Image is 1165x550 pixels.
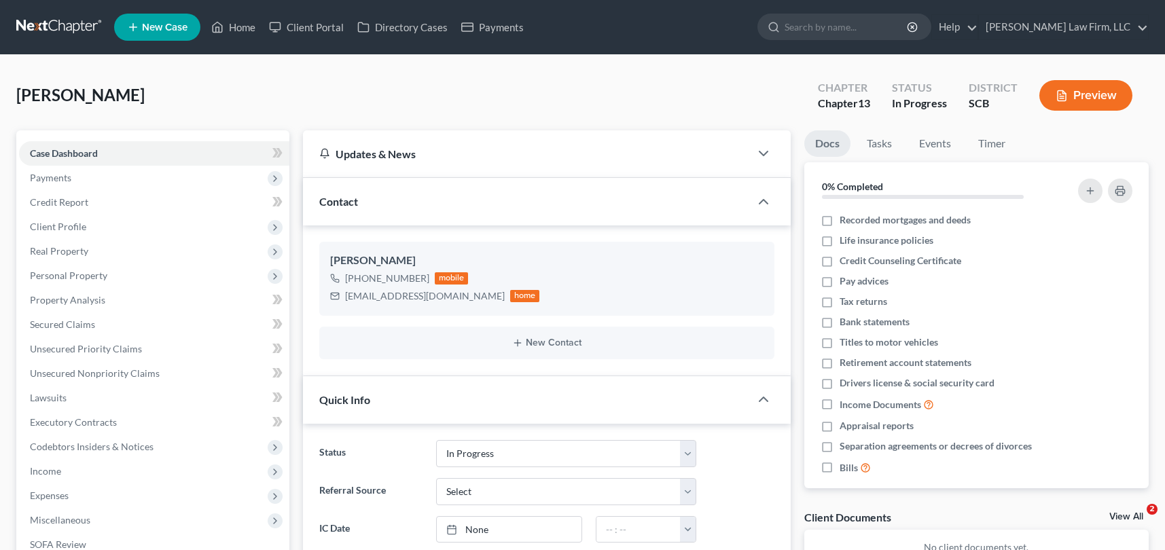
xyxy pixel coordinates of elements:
[840,376,994,390] span: Drivers license & social security card
[30,196,88,208] span: Credit Report
[319,147,734,161] div: Updates & News
[330,337,764,348] button: New Contact
[840,234,933,247] span: Life insurance policies
[204,15,262,39] a: Home
[345,289,505,303] div: [EMAIL_ADDRESS][DOMAIN_NAME]
[312,516,430,543] label: IC Date
[785,14,909,39] input: Search by name...
[30,465,61,477] span: Income
[351,15,454,39] a: Directory Cases
[30,343,142,354] span: Unsecured Priority Claims
[818,96,870,111] div: Chapter
[967,130,1016,157] a: Timer
[19,386,289,410] a: Lawsuits
[596,517,681,543] input: -- : --
[804,130,850,157] a: Docs
[30,367,160,379] span: Unsecured Nonpriority Claims
[30,172,71,183] span: Payments
[969,80,1018,96] div: District
[16,85,145,105] span: [PERSON_NAME]
[30,294,105,306] span: Property Analysis
[19,288,289,312] a: Property Analysis
[804,510,891,524] div: Client Documents
[30,147,98,159] span: Case Dashboard
[840,439,1032,453] span: Separation agreements or decrees of divorces
[840,315,910,329] span: Bank statements
[840,398,921,411] span: Income Documents
[822,181,883,192] strong: 0% Completed
[840,356,971,369] span: Retirement account statements
[19,312,289,337] a: Secured Claims
[1119,504,1151,536] iframe: Intercom live chat
[19,361,289,386] a: Unsecured Nonpriority Claims
[30,416,117,428] span: Executory Contracts
[319,393,370,406] span: Quick Info
[19,337,289,361] a: Unsecured Priority Claims
[1147,504,1158,515] span: 2
[30,538,86,550] span: SOFA Review
[437,517,581,543] a: None
[19,410,289,435] a: Executory Contracts
[262,15,351,39] a: Client Portal
[345,272,429,285] div: [PHONE_NUMBER]
[30,221,86,232] span: Client Profile
[312,478,430,505] label: Referral Source
[818,80,870,96] div: Chapter
[908,130,962,157] a: Events
[1109,512,1143,521] a: View All
[30,514,90,526] span: Miscellaneous
[840,419,914,433] span: Appraisal reports
[858,96,870,109] span: 13
[30,392,67,403] span: Lawsuits
[330,253,764,269] div: [PERSON_NAME]
[142,22,187,33] span: New Case
[840,295,887,308] span: Tax returns
[30,270,107,281] span: Personal Property
[840,274,889,288] span: Pay advices
[840,213,971,227] span: Recorded mortgages and deeds
[840,335,938,349] span: Titles to motor vehicles
[19,141,289,166] a: Case Dashboard
[932,15,978,39] a: Help
[319,195,358,208] span: Contact
[30,318,95,330] span: Secured Claims
[30,490,69,501] span: Expenses
[969,96,1018,111] div: SCB
[454,15,531,39] a: Payments
[510,290,540,302] div: home
[840,254,961,268] span: Credit Counseling Certificate
[979,15,1148,39] a: [PERSON_NAME] Law Firm, LLC
[435,272,469,285] div: mobile
[30,441,154,452] span: Codebtors Insiders & Notices
[1039,80,1132,111] button: Preview
[892,96,947,111] div: In Progress
[19,190,289,215] a: Credit Report
[856,130,903,157] a: Tasks
[30,245,88,257] span: Real Property
[312,440,430,467] label: Status
[892,80,947,96] div: Status
[840,461,858,475] span: Bills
